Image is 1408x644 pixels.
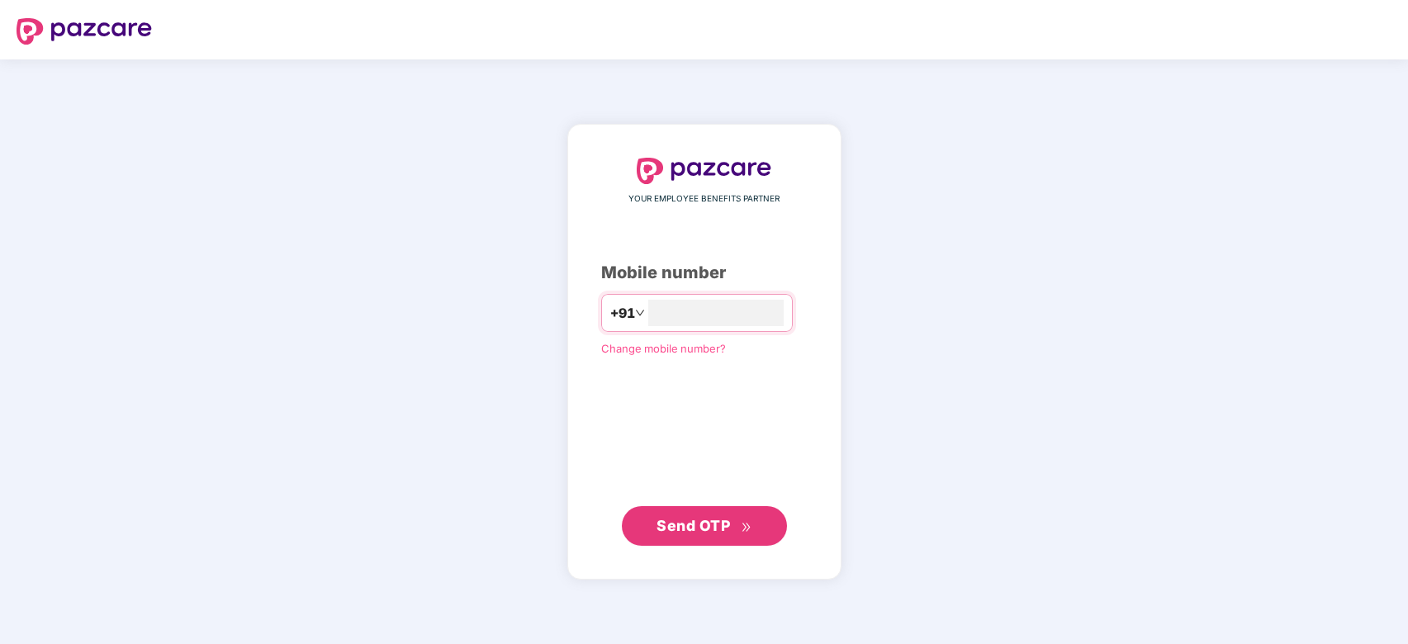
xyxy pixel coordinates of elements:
span: +91 [610,303,635,324]
img: logo [637,158,772,184]
img: logo [17,18,152,45]
span: down [635,308,645,318]
button: Send OTPdouble-right [622,506,787,546]
a: Change mobile number? [601,342,726,355]
div: Mobile number [601,260,808,286]
span: double-right [741,522,751,533]
span: Send OTP [657,517,730,534]
span: YOUR EMPLOYEE BENEFITS PARTNER [628,192,780,206]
